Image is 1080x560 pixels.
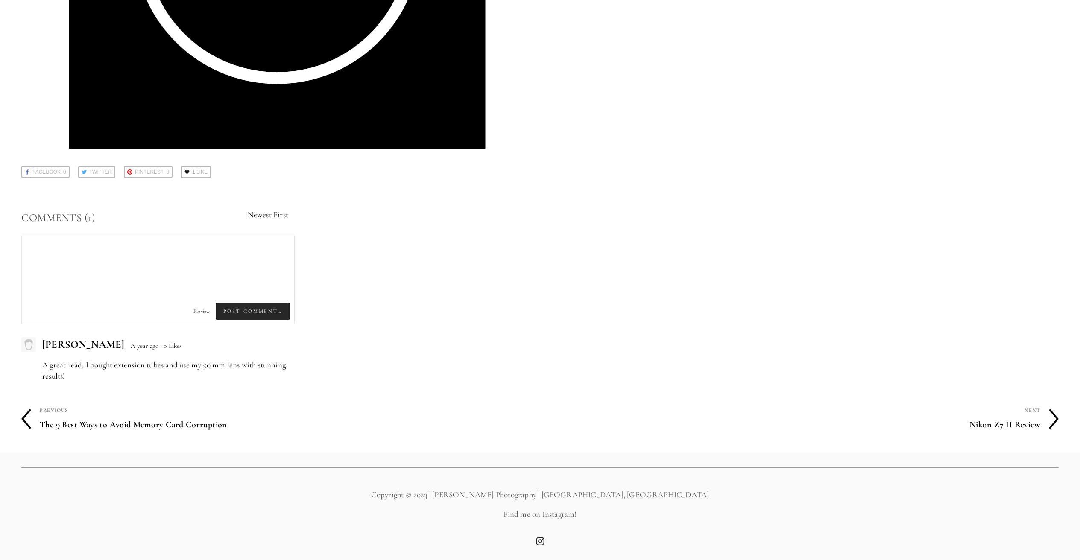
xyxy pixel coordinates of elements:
span: Post Comment… [216,303,290,320]
a: Previous The 9 Best Ways to Avoid Memory Card Corruption [21,405,540,434]
span: · 0 Likes [161,342,182,350]
h4: The 9 Best Ways to Avoid Memory Card Corruption [40,416,540,434]
p: A great read, I bought extension tubes and use my 50 mm lens with stunning results! [42,359,295,382]
a: Pinterest0 [124,166,173,178]
a: Instagram [536,537,544,545]
span: [PERSON_NAME] [42,338,124,351]
p: Find me on Instagram! [21,509,1059,520]
span: Facebook [32,167,61,177]
a: Facebook0 [21,166,70,178]
h4: Nikon Z7 II Review [540,416,1041,434]
a: Twitter [78,166,115,178]
a: 1 Like [181,166,211,178]
span: Comments (1) [21,211,95,224]
p: Copyright © 2023 | [PERSON_NAME] Photography | [GEOGRAPHIC_DATA], [GEOGRAPHIC_DATA] [21,489,1059,501]
div: Previous [40,405,540,416]
div: Next [540,405,1041,416]
span: 0 [166,167,169,177]
span: 0 [63,167,66,177]
a: Next Nikon Z7 II Review [540,405,1059,434]
span: Pinterest [135,167,164,177]
span: A year ago [131,342,159,350]
span: Preview [193,308,210,314]
span: Twitter [89,167,112,177]
span: 1 Like [192,167,208,177]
